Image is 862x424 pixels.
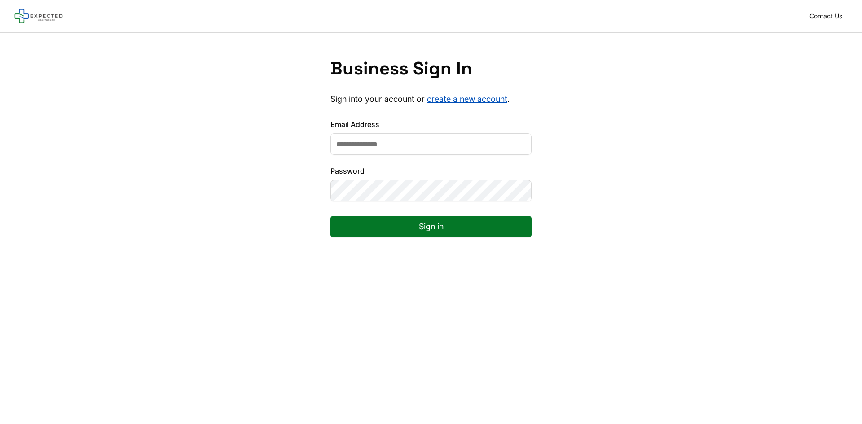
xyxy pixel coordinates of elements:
[330,216,532,237] button: Sign in
[330,119,532,130] label: Email Address
[330,166,532,176] label: Password
[330,94,532,105] p: Sign into your account or .
[427,94,507,104] a: create a new account
[804,10,848,22] a: Contact Us
[330,58,532,79] h1: Business Sign In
